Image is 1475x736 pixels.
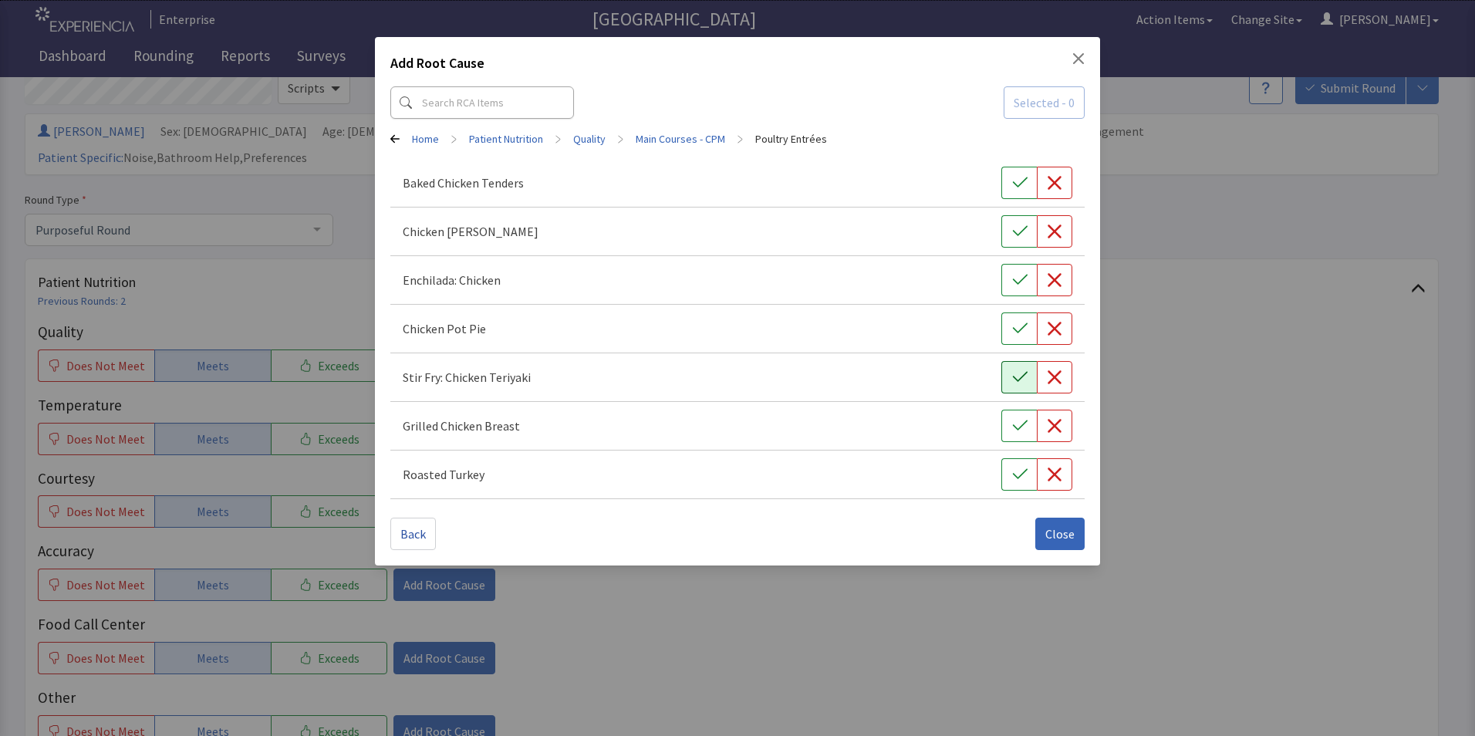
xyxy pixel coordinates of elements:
[573,131,606,147] a: Quality
[1035,518,1085,550] button: Close
[469,131,543,147] a: Patient Nutrition
[755,131,827,147] a: Poultry Entrées
[1072,52,1085,65] button: Close
[390,52,484,80] h2: Add Root Cause
[555,123,561,154] span: >
[412,131,439,147] a: Home
[390,518,436,550] button: Back
[451,123,457,154] span: >
[403,271,501,289] p: Enchilada: Chicken
[1045,525,1075,543] span: Close
[403,222,538,241] p: Chicken [PERSON_NAME]
[618,123,623,154] span: >
[403,417,520,435] p: Grilled Chicken Breast
[636,131,725,147] a: Main Courses - CPM
[403,319,486,338] p: Chicken Pot Pie
[403,368,531,387] p: Stir Fry: Chicken Teriyaki
[737,123,743,154] span: >
[403,174,524,192] p: Baked Chicken Tenders
[390,86,574,119] input: Search RCA Items
[403,465,484,484] p: Roasted Turkey
[400,525,426,543] span: Back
